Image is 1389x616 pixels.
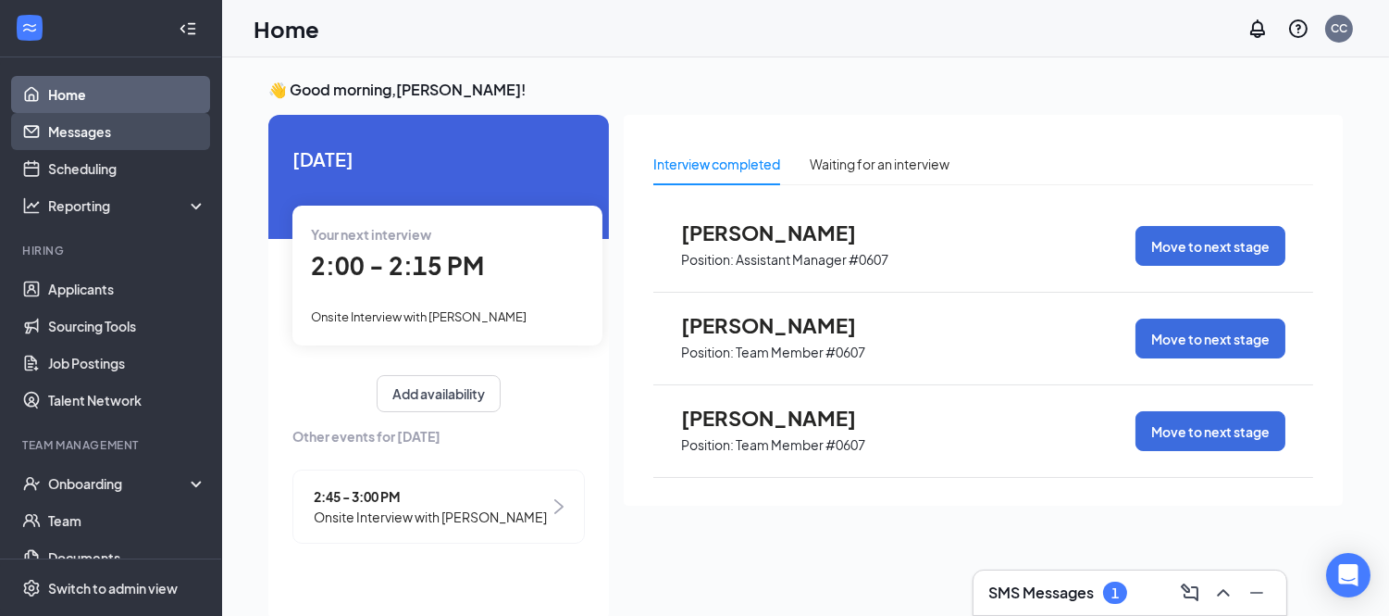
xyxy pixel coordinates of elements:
[1287,18,1309,40] svg: QuestionInfo
[20,19,39,37] svg: WorkstreamLogo
[1326,553,1370,597] div: Open Intercom Messenger
[1175,578,1205,608] button: ComposeMessage
[736,344,865,361] p: Team Member #0607
[736,251,888,269] p: Assistant Manager #0607
[681,344,734,361] p: Position:
[48,579,178,597] div: Switch to admin view
[292,145,585,173] span: [DATE]
[1331,20,1347,36] div: CC
[22,474,41,493] svg: UserCheck
[48,113,206,150] a: Messages
[48,345,206,382] a: Job Postings
[1135,319,1285,358] button: Move to next stage
[179,19,197,38] svg: Collapse
[22,243,203,258] div: Hiring
[22,437,203,453] div: Team Management
[314,486,547,507] span: 2:45 - 3:00 PM
[681,220,885,245] span: [PERSON_NAME]
[1246,582,1268,604] svg: Minimize
[311,226,431,243] span: Your next interview
[1135,226,1285,266] button: Move to next stage
[48,196,207,215] div: Reporting
[377,375,501,412] button: Add availability
[681,313,885,337] span: [PERSON_NAME]
[681,406,885,430] span: [PERSON_NAME]
[48,150,206,187] a: Scheduling
[1179,582,1201,604] svg: ComposeMessage
[268,80,1343,100] h3: 👋 Good morning, [PERSON_NAME] !
[292,426,585,446] span: Other events for [DATE]
[681,251,734,269] p: Position:
[314,507,547,527] span: Onsite Interview with [PERSON_NAME]
[254,13,319,44] h1: Home
[653,154,780,174] div: Interview completed
[1135,411,1285,451] button: Move to next stage
[1246,18,1269,40] svg: Notifications
[48,539,206,576] a: Documents
[48,382,206,419] a: Talent Network
[988,583,1094,603] h3: SMS Messages
[311,250,484,281] span: 2:00 - 2:15 PM
[736,436,865,454] p: Team Member #0607
[22,579,41,597] svg: Settings
[1242,578,1271,608] button: Minimize
[48,76,206,113] a: Home
[48,502,206,539] a: Team
[810,154,949,174] div: Waiting for an interview
[48,270,206,308] a: Applicants
[311,309,527,324] span: Onsite Interview with [PERSON_NAME]
[1209,578,1238,608] button: ChevronUp
[48,474,191,493] div: Onboarding
[1111,585,1119,601] div: 1
[48,308,206,345] a: Sourcing Tools
[22,196,41,215] svg: Analysis
[681,436,734,454] p: Position:
[1212,582,1234,604] svg: ChevronUp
